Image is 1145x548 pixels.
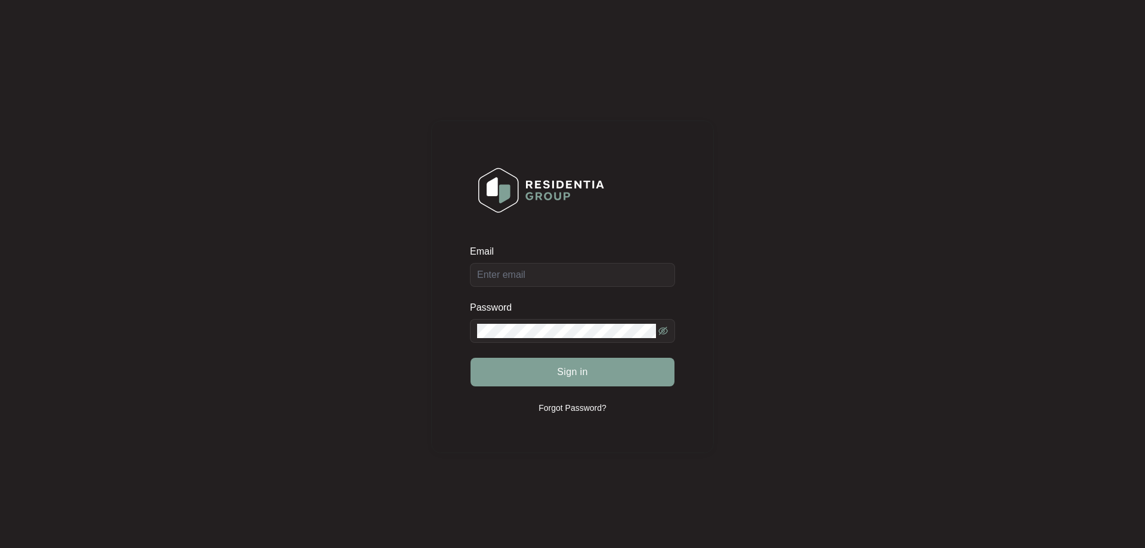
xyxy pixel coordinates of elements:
[557,365,588,379] span: Sign in
[470,302,521,314] label: Password
[539,402,606,414] p: Forgot Password?
[470,246,502,258] label: Email
[658,326,668,336] span: eye-invisible
[471,160,612,221] img: Login Logo
[477,324,656,338] input: Password
[470,263,675,287] input: Email
[471,358,674,386] button: Sign in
